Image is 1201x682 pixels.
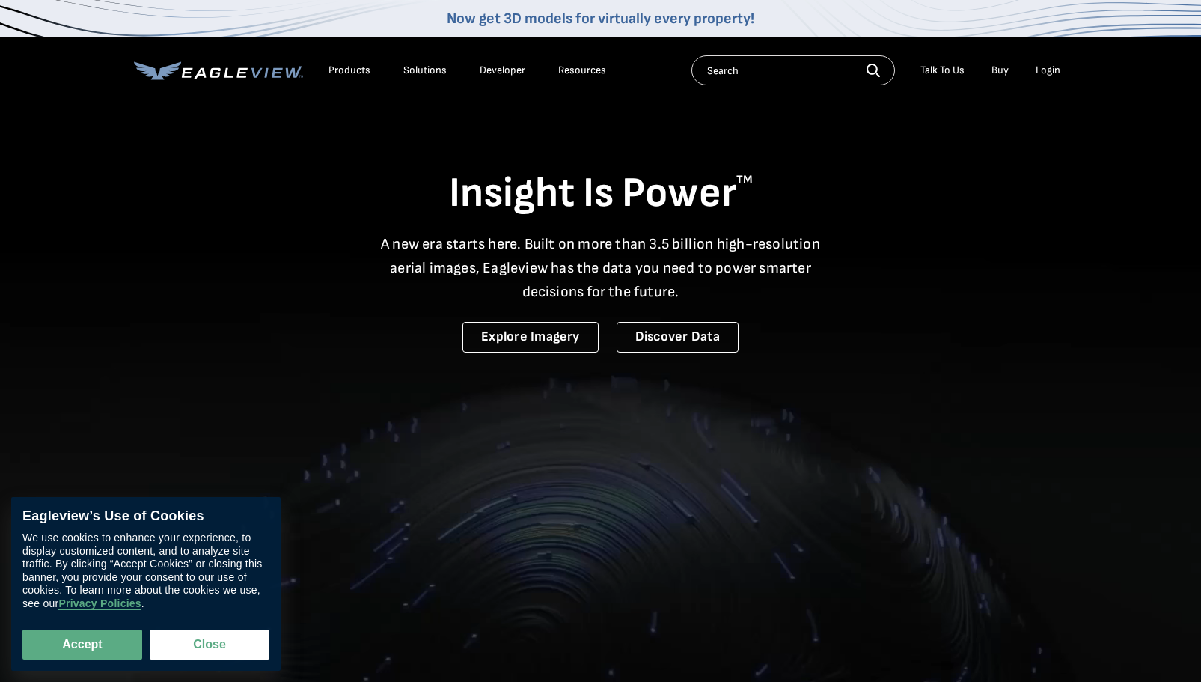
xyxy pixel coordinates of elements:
[617,322,739,353] a: Discover Data
[447,10,754,28] a: Now get 3D models for virtually every property!
[22,630,142,660] button: Accept
[22,508,269,525] div: Eagleview’s Use of Cookies
[736,173,753,187] sup: TM
[558,64,606,77] div: Resources
[372,232,830,304] p: A new era starts here. Built on more than 3.5 billion high-resolution aerial images, Eagleview ha...
[403,64,447,77] div: Solutions
[691,55,895,85] input: Search
[1036,64,1060,77] div: Login
[22,532,269,611] div: We use cookies to enhance your experience, to display customized content, and to analyze site tra...
[150,630,269,660] button: Close
[480,64,525,77] a: Developer
[462,322,599,353] a: Explore Imagery
[328,64,370,77] div: Products
[991,64,1009,77] a: Buy
[920,64,965,77] div: Talk To Us
[58,598,141,611] a: Privacy Policies
[134,168,1068,220] h1: Insight Is Power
